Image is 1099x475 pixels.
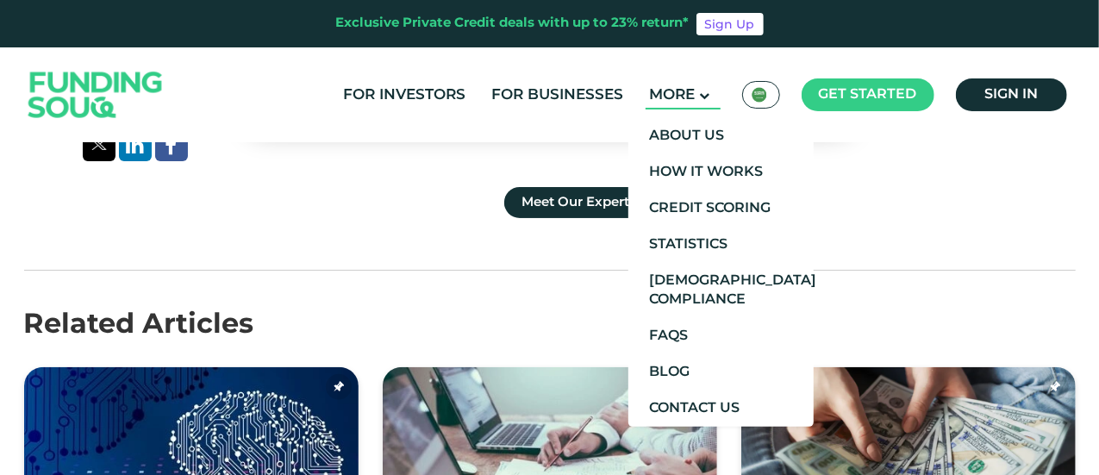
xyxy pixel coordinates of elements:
a: Credit Scoring [628,191,814,227]
a: Sign in [956,78,1067,111]
a: Blog [628,354,814,391]
img: SA Flag [752,87,767,103]
a: Meet Our Experts [504,187,653,218]
span: More [650,88,696,103]
a: For Investors [340,81,471,109]
a: [DEMOGRAPHIC_DATA] Compliance [628,263,814,318]
a: How It Works [628,154,814,191]
a: About Us [628,118,814,154]
span: Related Articles [24,312,254,339]
img: Logo [11,52,180,139]
a: Contact Us [628,391,814,427]
span: Get started [819,88,917,101]
span: Sign in [984,88,1038,101]
a: FAQs [628,318,814,354]
a: For Businesses [488,81,628,109]
a: Sign Up [696,13,764,35]
a: Statistics [628,227,814,263]
img: twitter [91,140,107,150]
div: Exclusive Private Credit deals with up to 23% return* [336,14,690,34]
